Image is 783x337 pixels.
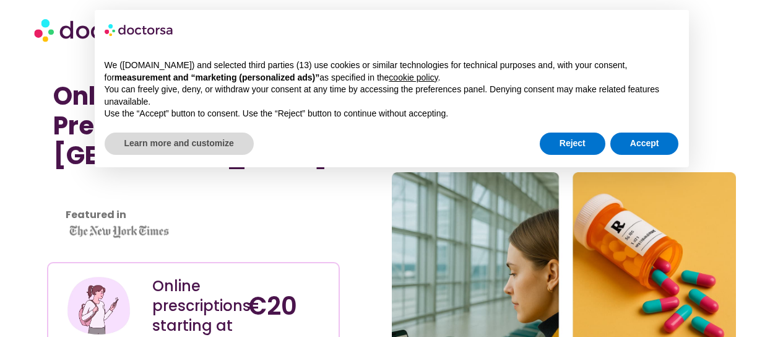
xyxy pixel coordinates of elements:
[53,183,239,198] iframe: Customer reviews powered by Trustpilot
[389,72,438,82] a: cookie policy
[53,198,334,212] iframe: Customer reviews powered by Trustpilot
[53,81,334,170] h1: Online Doctor Prescription in [GEOGRAPHIC_DATA]
[610,133,679,155] button: Accept
[105,20,174,40] img: logo
[152,276,235,336] div: Online prescriptions starting at
[66,208,126,222] strong: Featured in
[247,291,329,321] h4: €20
[105,59,679,84] p: We ([DOMAIN_NAME]) and selected third parties (13) use cookies or similar technologies for techni...
[105,84,679,108] p: You can freely give, deny, or withdraw your consent at any time by accessing the preferences pane...
[105,108,679,120] p: Use the “Accept” button to consent. Use the “Reject” button to continue without accepting.
[540,133,605,155] button: Reject
[115,72,319,82] strong: measurement and “marketing (personalized ads)”
[105,133,254,155] button: Learn more and customize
